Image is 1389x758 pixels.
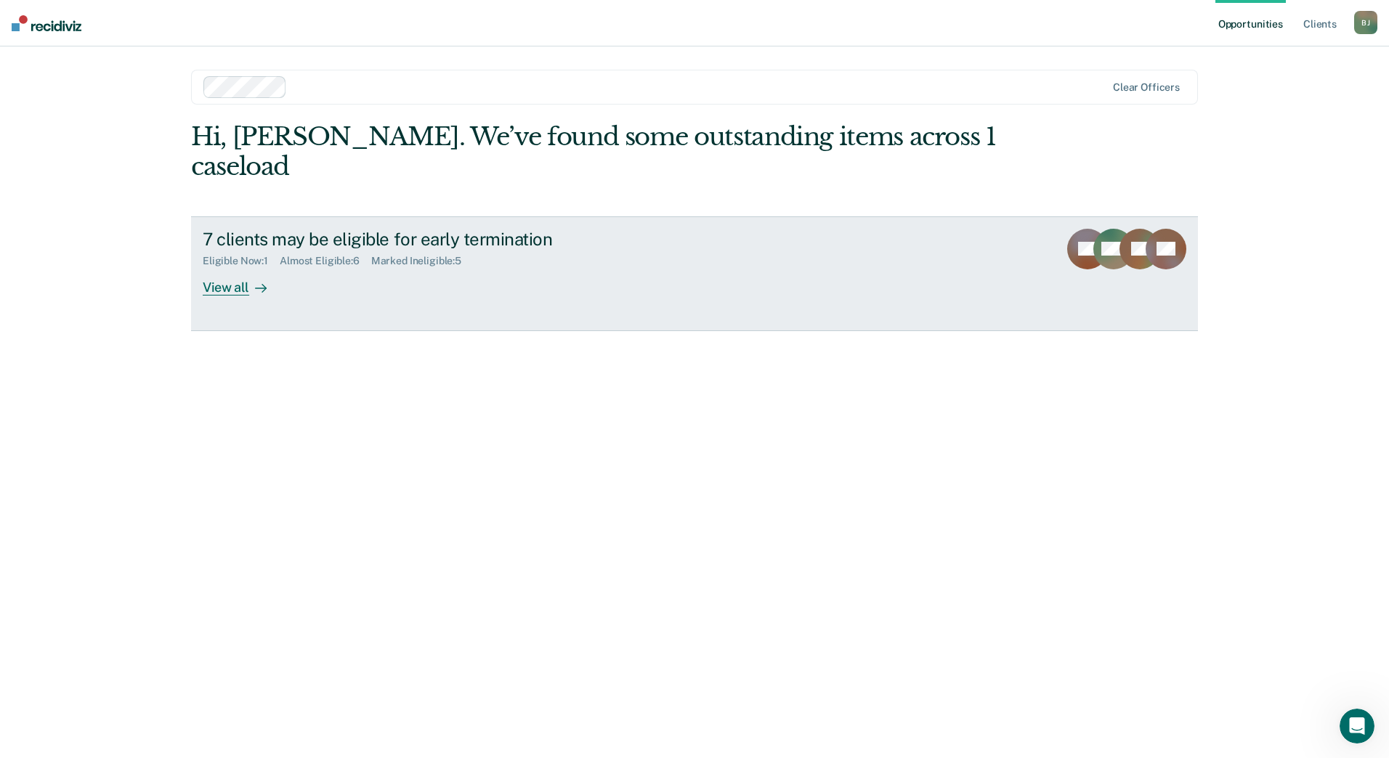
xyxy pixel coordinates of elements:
div: Hi, [PERSON_NAME]. We’ve found some outstanding items across 1 caseload [191,122,997,182]
button: BJ [1354,11,1377,34]
div: 7 clients may be eligible for early termination [203,229,713,250]
div: Almost Eligible : 6 [280,255,371,267]
img: Recidiviz [12,15,81,31]
div: Marked Ineligible : 5 [371,255,473,267]
iframe: Intercom live chat [1340,709,1374,743]
div: Clear officers [1113,81,1180,94]
div: Eligible Now : 1 [203,255,280,267]
a: 7 clients may be eligible for early terminationEligible Now:1Almost Eligible:6Marked Ineligible:5... [191,216,1198,331]
div: B J [1354,11,1377,34]
div: View all [203,267,284,296]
